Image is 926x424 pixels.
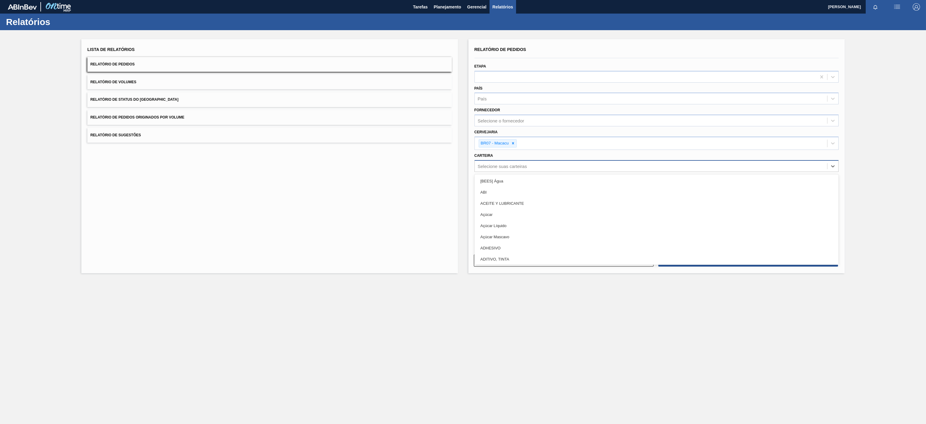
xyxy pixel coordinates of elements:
[87,92,452,107] button: Relatório de Status do [GEOGRAPHIC_DATA]
[8,4,37,10] img: TNhmsLtSVTkK8tSr43FrP2fwEKptu5GPRR3wAAAABJRU5ErkJggg==
[474,209,839,220] div: Açúcar
[434,3,461,11] span: Planejamento
[474,130,498,134] label: Cervejaria
[90,97,178,102] span: Relatório de Status do [GEOGRAPHIC_DATA]
[90,80,136,84] span: Relatório de Volumes
[474,254,839,265] div: ADITIVO, TINTA
[6,18,113,25] h1: Relatórios
[90,115,184,119] span: Relatório de Pedidos Originados por Volume
[478,118,524,123] div: Selecione o fornecedor
[413,3,428,11] span: Tarefas
[493,3,513,11] span: Relatórios
[87,47,135,52] span: Lista de Relatórios
[474,47,526,52] span: Relatório de Pedidos
[90,62,135,66] span: Relatório de Pedidos
[474,242,839,254] div: ADHESIVO
[474,86,483,90] label: País
[474,198,839,209] div: ACEITE Y LUBRICANTE
[467,3,487,11] span: Gerencial
[474,108,500,112] label: Fornecedor
[474,187,839,198] div: ABI
[87,57,452,72] button: Relatório de Pedidos
[474,64,486,68] label: Etapa
[90,133,141,137] span: Relatório de Sugestões
[479,140,510,147] div: BR07 - Macacu
[87,75,452,90] button: Relatório de Volumes
[87,110,452,125] button: Relatório de Pedidos Originados por Volume
[87,128,452,143] button: Relatório de Sugestões
[478,96,487,101] div: País
[893,3,901,11] img: userActions
[474,220,839,231] div: Açúcar Líquido
[474,255,654,267] button: Limpar
[474,153,493,158] label: Carteira
[474,176,839,187] div: [BEES] Água
[478,163,527,169] div: Selecione suas carteiras
[474,231,839,242] div: Açúcar Mascavo
[866,3,885,11] button: Notificações
[913,3,920,11] img: Logout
